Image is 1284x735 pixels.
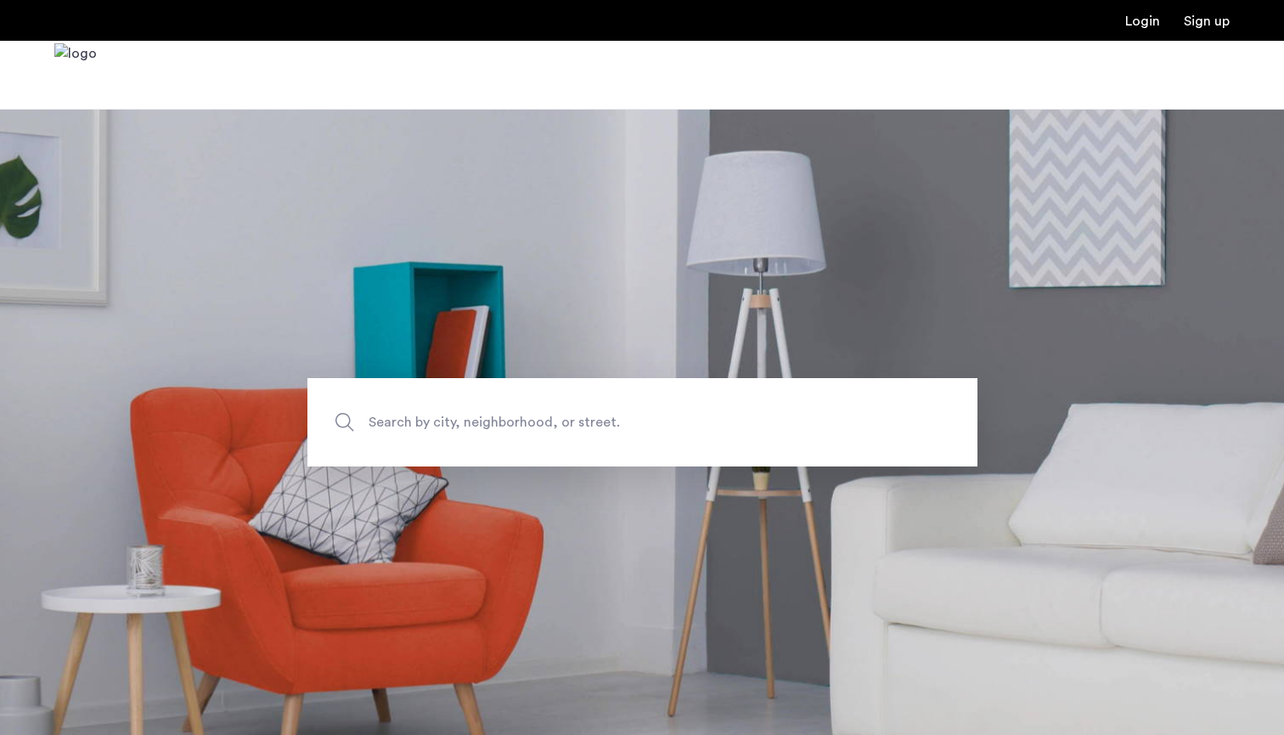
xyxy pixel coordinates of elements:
input: Apartment Search [307,378,977,466]
a: Cazamio Logo [54,43,97,107]
a: Registration [1184,14,1230,28]
a: Login [1125,14,1160,28]
img: logo [54,43,97,107]
span: Search by city, neighborhood, or street. [369,410,837,433]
